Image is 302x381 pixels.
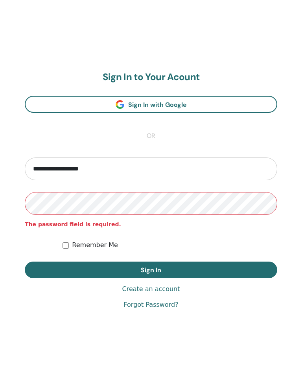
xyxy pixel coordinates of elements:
div: Keep me authenticated indefinitely or until I manually logout [63,240,277,250]
a: Sign In with Google [25,96,277,113]
span: or [143,132,159,141]
span: Sign In with Google [128,101,187,109]
a: Forgot Password? [123,300,178,310]
a: Create an account [122,284,180,294]
span: Sign In [141,266,161,274]
h2: Sign In to Your Acount [25,71,277,83]
label: Remember Me [72,240,118,250]
button: Sign In [25,262,277,278]
strong: The password field is required. [25,221,121,227]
